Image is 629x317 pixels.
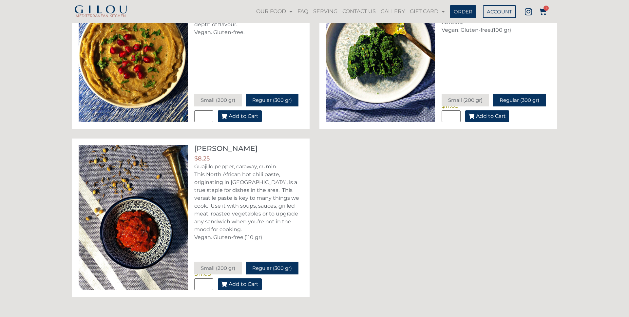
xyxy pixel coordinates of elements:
span: (110 gr [244,234,262,240]
input: Product quantity [194,278,213,290]
span: Small (200 gr) [201,265,235,271]
span: Add to Cart [476,114,506,119]
span: Add to Cart [229,114,258,119]
span: ORDER [454,9,472,14]
span: 1 [543,6,549,11]
a: 1 [539,8,547,15]
span: Regular (300 gr) [500,97,539,103]
a: GIFT CARD [408,4,447,19]
input: Product quantity [194,110,213,122]
button: Add to Cart [218,110,262,122]
input: Product quantity [442,110,461,122]
img: Smoked Harissa [79,145,188,290]
span: Small (200 gr) [201,97,235,103]
a: OUR FOOD [255,4,294,19]
a: ACCOUNT [483,5,516,18]
a: GALLERY [379,4,407,19]
button: Add to Cart [465,110,509,122]
a: ORDER [450,5,476,18]
span: Regular (300 gr) [252,265,292,271]
span: $ [194,155,198,162]
h2: MEDITERRANEAN KITCHEN [72,14,129,18]
span: (100 gr [492,27,511,33]
a: FAQ [296,4,310,19]
a: CONTACT US [341,4,377,19]
span: Regular (300 gr) [252,97,292,103]
u: ) [509,27,511,33]
p: This North African hot chili paste, originating in [GEOGRAPHIC_DATA], is a true staple for dishes... [194,163,303,241]
bdi: 8.25 [194,155,210,162]
nav: Menu [254,4,447,19]
img: Gilou Logo [74,5,128,14]
button: Add to Cart [218,278,262,290]
a: SERVING [312,4,339,19]
h1: [PERSON_NAME] [194,144,257,153]
span: Guajillo pepper, caraway, cumin. [194,163,277,170]
span: ACCOUNT [487,9,512,14]
span: Add to Cart [229,282,258,287]
u: ) [260,234,262,240]
span: Small (200 gr) [448,97,483,103]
